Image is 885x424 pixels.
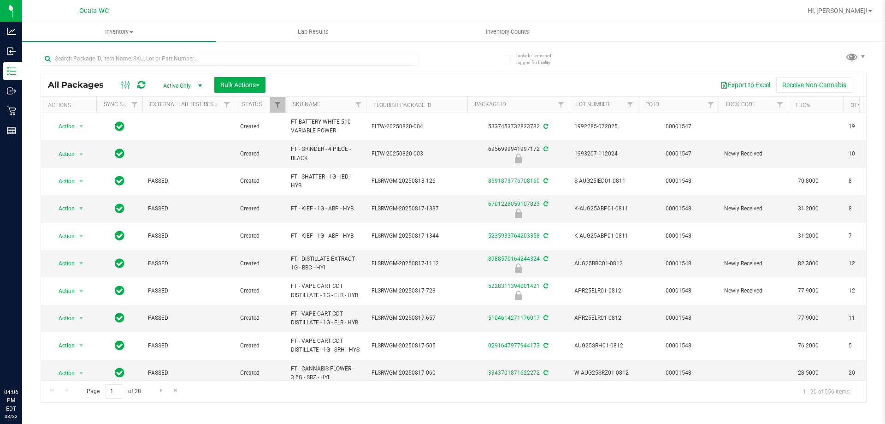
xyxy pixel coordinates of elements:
span: Hi, [PERSON_NAME]! [808,7,867,14]
span: Ocala WC [79,7,109,15]
a: 00001547 [666,123,691,130]
a: Filter [127,97,142,113]
a: 8591873776708160 [488,178,540,184]
button: Receive Non-Cannabis [776,77,852,93]
span: Action [50,285,75,298]
a: Filter [623,97,638,113]
span: FLSRWGM-20250817-1112 [372,259,462,268]
a: Filter [703,97,719,113]
span: Created [240,204,280,213]
span: Sync from Compliance System [542,201,548,207]
span: 8 [849,177,884,185]
span: FLSRWGM-20250817-657 [372,314,462,322]
a: Inventory Counts [410,22,604,42]
span: All Packages [48,80,113,90]
span: In Sync [115,229,124,242]
span: Created [240,122,280,131]
span: W-AUG25SRZ01-0812 [574,369,632,377]
span: 12 [849,287,884,295]
span: Bulk Actions [220,81,260,89]
span: Include items not tagged for facility [516,52,562,66]
span: 20 [849,369,884,377]
span: 8 [849,204,884,213]
span: select [76,367,87,380]
a: 00001548 [666,287,691,294]
span: Created [240,259,280,268]
span: PASSED [148,232,229,240]
span: Lab Results [285,28,341,36]
span: 7 [849,232,884,240]
span: In Sync [115,366,124,379]
span: Action [50,120,75,133]
span: 31.2000 [793,202,823,215]
iframe: Resource center [9,350,37,378]
span: 1992285-072025 [574,122,632,131]
span: 77.9000 [793,284,823,298]
a: 00001548 [666,178,691,184]
input: 1 [106,384,122,399]
span: Sync from Compliance System [542,342,548,349]
span: PASSED [148,204,229,213]
a: SKU Name [293,101,320,107]
input: Search Package ID, Item Name, SKU, Lot or Part Number... [41,52,417,66]
span: 76.2000 [793,339,823,352]
a: THC% [795,102,810,108]
span: select [76,257,87,270]
div: Newly Received [466,263,570,273]
span: 10 [849,149,884,158]
span: Created [240,232,280,240]
a: Filter [270,97,285,113]
span: 31.2000 [793,229,823,243]
a: Lab Results [216,22,410,42]
span: FLTW-20250820-004 [372,122,462,131]
a: 00001548 [666,342,691,349]
a: Filter [219,97,235,113]
span: K-AUG25ABP01-0811 [574,232,632,240]
inline-svg: Analytics [7,27,16,36]
a: Filter [351,97,366,113]
a: 5235933764203358 [488,233,540,239]
span: select [76,312,87,325]
span: FT - KIEF - 1G - ABP - HYB [291,204,360,213]
div: Newly Received [466,154,570,163]
inline-svg: Inbound [7,47,16,56]
span: FLSRWGM-20250817-723 [372,287,462,295]
span: FLSRWGM-20250817-060 [372,369,462,377]
span: 1993207-112024 [574,149,632,158]
span: Sync from Compliance System [542,178,548,184]
inline-svg: Inventory [7,66,16,76]
span: FT - SHATTER - 1G - IED - HYB [291,173,360,190]
a: 0291647977944173 [488,342,540,349]
span: FLSRWGM-20250817-1337 [372,204,462,213]
span: PASSED [148,341,229,350]
span: 5 [849,341,884,350]
span: Created [240,287,280,295]
span: Created [240,341,280,350]
span: PASSED [148,314,229,322]
span: 28.5000 [793,366,823,380]
a: Status [242,101,262,107]
span: FT - GRINDER - 4 PIECE - BLACK [291,145,360,162]
button: Bulk Actions [214,77,265,93]
span: Action [50,312,75,325]
span: Newly Received [724,287,782,295]
span: In Sync [115,147,124,160]
span: Sync from Compliance System [542,370,548,376]
a: 3343701871622272 [488,370,540,376]
span: Action [50,367,75,380]
inline-svg: Retail [7,106,16,115]
a: 5228311394001421 [488,283,540,289]
a: Go to the next page [154,384,168,397]
span: Newly Received [724,259,782,268]
span: Action [50,257,75,270]
div: 5337453732823782 [466,122,570,131]
span: FT - VAPE CART CDT DISTILLATE - 1G - ELR - HYB [291,310,360,327]
span: PASSED [148,369,229,377]
span: FLSRWGM-20250818-126 [372,177,462,185]
a: PO ID [645,101,659,107]
span: select [76,230,87,243]
span: Inventory Counts [473,28,542,36]
span: 70.8000 [793,174,823,188]
span: select [76,339,87,352]
span: Action [50,202,75,215]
